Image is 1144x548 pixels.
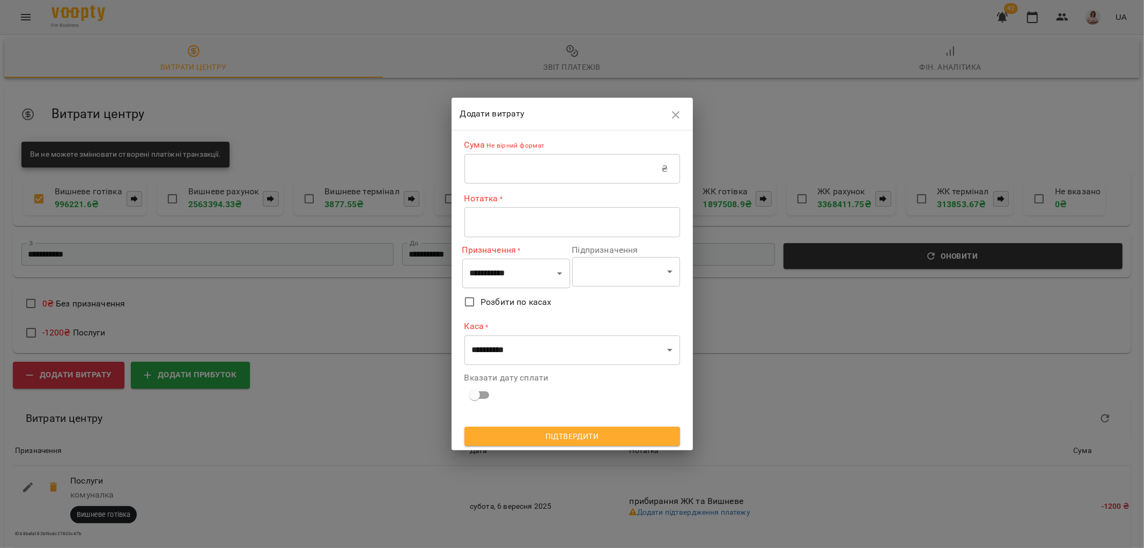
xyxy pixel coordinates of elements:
[464,427,680,446] button: Підтвердити
[464,139,680,151] label: Сума
[481,296,551,309] span: Розбити по касах
[460,106,666,121] h6: Додати витрату
[464,192,680,204] label: Нотатка
[661,163,668,176] p: ₴
[473,430,671,443] span: Підтвердити
[462,244,570,256] label: Призначення
[464,374,680,382] label: Вказати дату сплати
[464,320,680,333] label: Каса
[485,141,545,151] p: Не вірний формат
[572,246,680,254] label: Підпризначення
